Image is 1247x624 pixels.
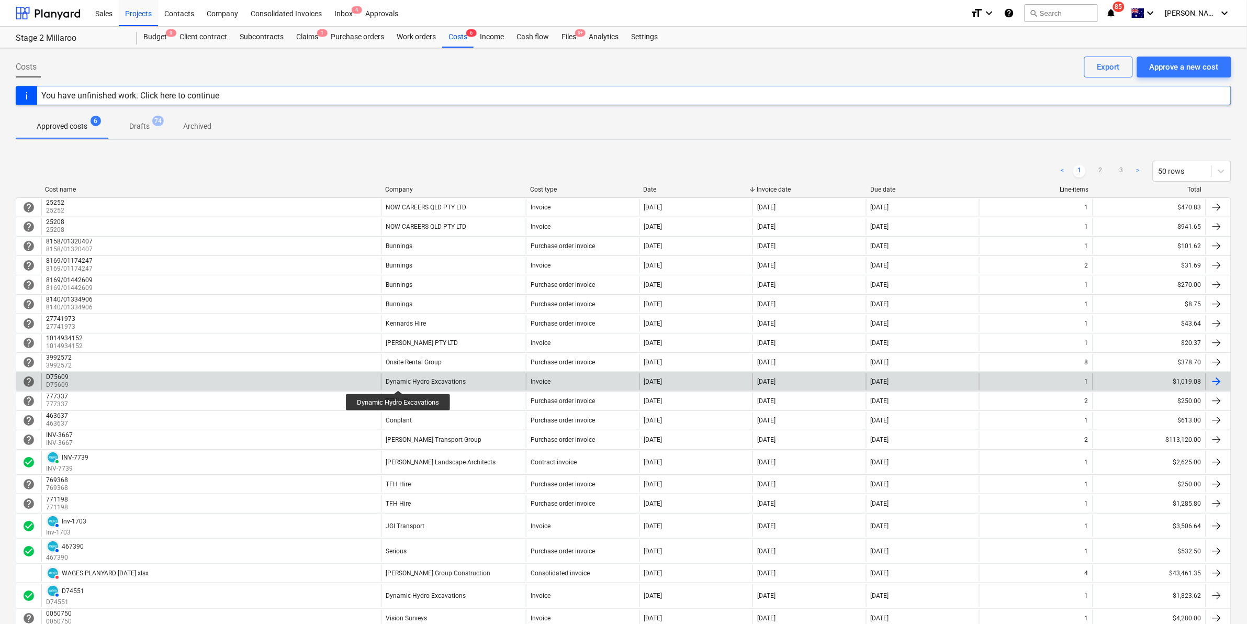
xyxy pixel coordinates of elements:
div: 25252 [46,199,64,206]
div: Purchase order invoice [531,281,595,288]
div: Serious [386,548,407,555]
div: Conplant [386,417,412,424]
div: $941.65 [1093,218,1206,235]
div: $1,285.80 [1093,495,1206,512]
p: D75609 [46,381,71,389]
div: 8169/01442609 [46,276,93,284]
p: 467390 [46,553,84,562]
span: 9+ [575,29,586,37]
div: [DATE] [644,281,662,288]
div: Date [644,186,749,193]
div: Invoice is waiting for an approval [23,317,35,330]
div: [DATE] [644,242,662,250]
a: Previous page [1057,165,1069,177]
button: Export [1084,57,1133,77]
div: [DATE] [871,397,889,405]
div: Invoice [531,204,551,211]
div: [DATE] [644,481,662,488]
div: Dynamic Hydro Excavations [386,378,466,385]
div: Invoice is waiting for an approval [23,278,35,291]
i: keyboard_arrow_down [1219,7,1231,19]
div: $250.00 [1093,393,1206,409]
div: Invoice [531,339,551,347]
div: [DATE] [871,320,889,327]
div: Bunnings [386,262,412,269]
i: notifications [1106,7,1117,19]
div: INV-3667 [46,431,73,439]
div: [DATE] [871,223,889,230]
span: help [23,201,35,214]
div: Invoice was approved [23,520,35,532]
a: Next page [1132,165,1144,177]
div: Purchase order invoice [531,500,595,507]
div: 1 [1085,417,1088,424]
div: Budget [137,27,173,48]
div: [DATE] [871,242,889,250]
img: xero.svg [48,541,58,552]
div: 8158/01320407 [46,238,93,245]
span: help [23,220,35,233]
div: 1 [1085,281,1088,288]
div: Work orders [390,27,442,48]
p: 777337 [46,400,70,409]
div: INV-7739 [62,454,88,461]
div: TFH Hire [386,481,411,488]
div: Purchase orders [324,27,390,48]
div: [DATE] [871,339,889,347]
p: Approved costs [37,121,87,132]
div: Cash flow [510,27,555,48]
div: $250.00 [1093,476,1206,493]
div: Due date [870,186,975,193]
div: [DATE] [644,417,662,424]
div: Invoice [531,592,551,599]
div: 1 [1085,204,1088,211]
div: Invoice is waiting for an approval [23,201,35,214]
i: keyboard_arrow_down [983,7,995,19]
div: [DATE] [871,204,889,211]
div: 1 [1085,481,1088,488]
div: [DATE] [757,223,776,230]
div: [DATE] [644,359,662,366]
p: 771198 [46,503,70,512]
div: $470.83 [1093,199,1206,216]
div: $1,019.08 [1093,373,1206,390]
div: Invoice was approved [23,456,35,469]
div: TFH Hire [386,397,411,405]
div: Invoice date [757,186,862,193]
p: 25252 [46,206,66,215]
div: Cost name [45,186,377,193]
p: 8169/01442609 [46,284,95,293]
div: Invoice [531,223,551,230]
div: Export [1097,60,1120,74]
div: [DATE] [644,262,662,269]
p: 27741973 [46,322,77,331]
div: 2 [1085,397,1088,405]
div: 1 [1085,223,1088,230]
div: 1 [1085,522,1088,530]
div: 1 [1085,548,1088,555]
div: Invoice is waiting for an approval [23,259,35,272]
div: [DATE] [644,500,662,507]
div: 27741973 [46,315,75,322]
p: 8140/01334906 [46,303,95,312]
div: Onsite Rental Group [386,359,442,366]
span: help [23,375,35,388]
div: 1 [1085,300,1088,308]
div: $8.75 [1093,296,1206,313]
div: 8 [1085,359,1088,366]
div: $43.64 [1093,315,1206,332]
div: Invoice has been synced with Xero and its status is currently DELETED [46,566,60,580]
a: Claims1 [290,27,324,48]
div: Total [1097,186,1202,193]
div: [DATE] [757,378,776,385]
div: [DATE] [871,378,889,385]
div: Invoice has been synced with Xero and its status is currently PAID [46,451,60,464]
div: Invoice is waiting for an approval [23,298,35,310]
div: [DATE] [757,281,776,288]
div: Analytics [582,27,625,48]
div: WAGES PLANYARD [DATE].xlsx [62,570,149,577]
span: check_circle [23,545,35,558]
p: Archived [183,121,211,132]
div: 2 [1085,262,1088,269]
div: Contract invoice [531,459,577,466]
